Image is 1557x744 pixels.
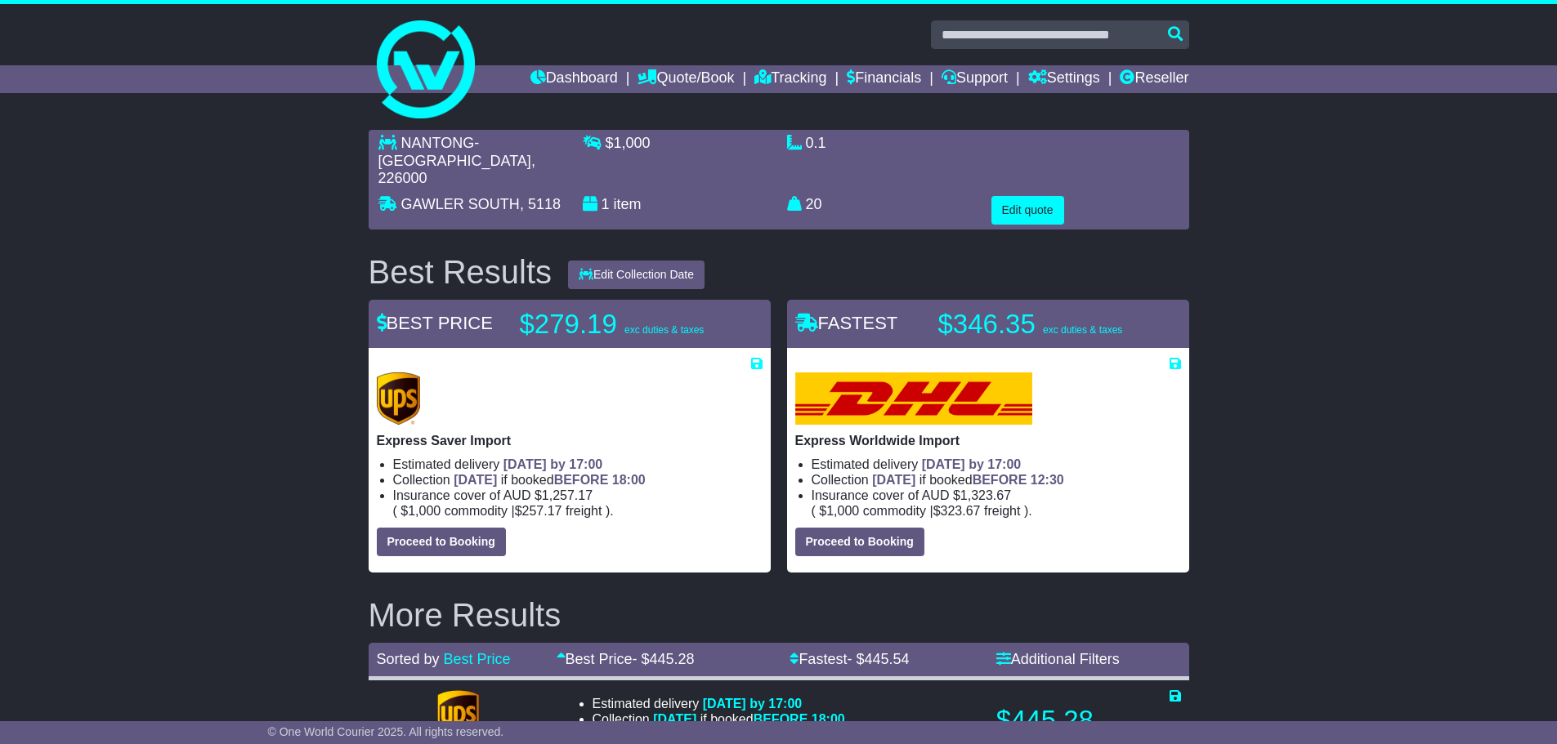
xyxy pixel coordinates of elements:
span: 1 [602,196,610,212]
span: ( ). [812,503,1032,519]
span: 445.54 [864,651,909,667]
li: Collection [812,472,1181,488]
a: Financials [847,65,921,93]
span: © One World Courier 2025. All rights reserved. [268,725,504,738]
a: Fastest- $445.54 [790,651,909,667]
li: Collection [593,711,977,727]
button: Edit quote [991,196,1064,225]
span: [DATE] [653,712,696,726]
span: Freight [984,504,1020,518]
span: $ $ [816,504,1024,518]
span: 323.67 [941,504,981,518]
span: if booked [454,473,645,487]
span: 1,323.67 [960,488,1011,502]
p: Express Saver Import [377,433,763,448]
span: Freight [566,504,602,518]
h2: More Results [369,597,1189,633]
span: 1,000 [408,504,441,518]
p: Express Worldwide Import [795,433,1181,448]
span: 1,000 [614,135,651,151]
img: UPS (new): Express Saver Import [377,372,421,425]
span: 257.17 [522,504,562,518]
a: Settings [1028,65,1100,93]
img: UPS (new): Expedited Import [437,690,478,739]
a: Dashboard [530,65,618,93]
button: Proceed to Booking [795,528,924,556]
li: Estimated delivery [812,457,1181,472]
span: 12:30 [1031,473,1064,487]
button: Edit Collection Date [568,261,705,289]
span: 1,000 [826,504,859,518]
li: Collection [393,472,763,488]
a: Best Price [444,651,511,667]
span: 18:00 [812,712,845,726]
li: Estimated delivery [593,696,977,711]
span: exc duties & taxes [624,324,704,336]
span: - $ [847,651,909,667]
span: if booked [872,473,1063,487]
span: $ [606,135,651,151]
span: 0.1 [806,135,826,151]
a: Tracking [754,65,826,93]
span: ( ). [393,503,614,519]
div: Best Results [360,254,561,290]
span: - $ [633,651,695,667]
span: BEFORE [973,473,1027,487]
span: $ $ [397,504,606,518]
span: | [930,504,933,518]
a: Quote/Book [638,65,734,93]
span: 18:00 [612,473,646,487]
span: 20 [806,196,822,212]
span: BEFORE [754,712,808,726]
span: Insurance cover of AUD $ [393,488,593,503]
span: BEST PRICE [377,313,493,333]
span: item [614,196,642,212]
button: Proceed to Booking [377,528,506,556]
span: [DATE] [872,473,915,487]
span: | [512,504,515,518]
span: 445.28 [650,651,695,667]
p: $279.19 [520,308,724,341]
span: GAWLER SOUTH [401,196,520,212]
span: NANTONG-[GEOGRAPHIC_DATA] [378,135,531,169]
p: $445.28 [996,704,1181,737]
span: , 226000 [378,153,535,187]
span: [DATE] by 17:00 [503,457,603,471]
span: Sorted by [377,651,440,667]
span: , 5118 [520,196,561,212]
a: Reseller [1120,65,1188,93]
span: [DATE] [454,473,497,487]
a: Additional Filters [996,651,1120,667]
span: Commodity [863,504,926,518]
span: Insurance cover of AUD $ [812,488,1012,503]
span: Commodity [445,504,508,518]
span: 1,257.17 [542,488,593,502]
span: [DATE] by 17:00 [703,697,803,711]
img: DHL: Express Worldwide Import [795,372,1032,425]
li: Estimated delivery [393,457,763,472]
a: Best Price- $445.28 [557,651,695,667]
p: $346.35 [938,308,1143,341]
span: FASTEST [795,313,898,333]
span: if booked [653,712,844,726]
span: exc duties & taxes [1043,324,1122,336]
span: BEFORE [554,473,609,487]
a: Support [942,65,1008,93]
span: [DATE] by 17:00 [922,457,1022,471]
